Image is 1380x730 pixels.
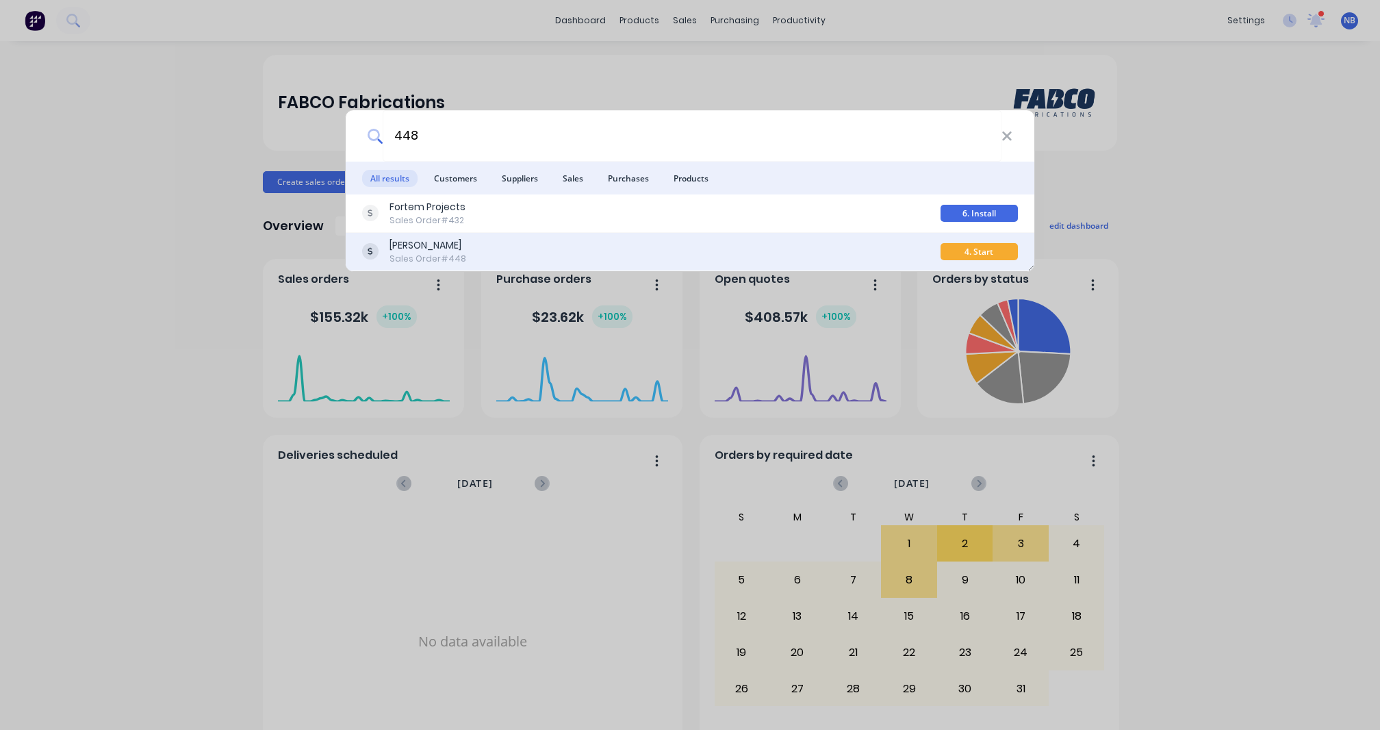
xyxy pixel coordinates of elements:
[389,238,466,253] div: [PERSON_NAME]
[941,205,1018,222] div: 6. Install
[389,214,465,227] div: Sales Order #432
[665,170,717,187] span: Products
[426,170,485,187] span: Customers
[389,200,465,214] div: Fortem Projects
[600,170,657,187] span: Purchases
[494,170,546,187] span: Suppliers
[389,253,466,265] div: Sales Order #448
[383,110,1001,162] input: Start typing a customer or supplier name to create a new order...
[554,170,591,187] span: Sales
[941,243,1018,260] div: 4. Start Fabrication
[362,170,418,187] span: All results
